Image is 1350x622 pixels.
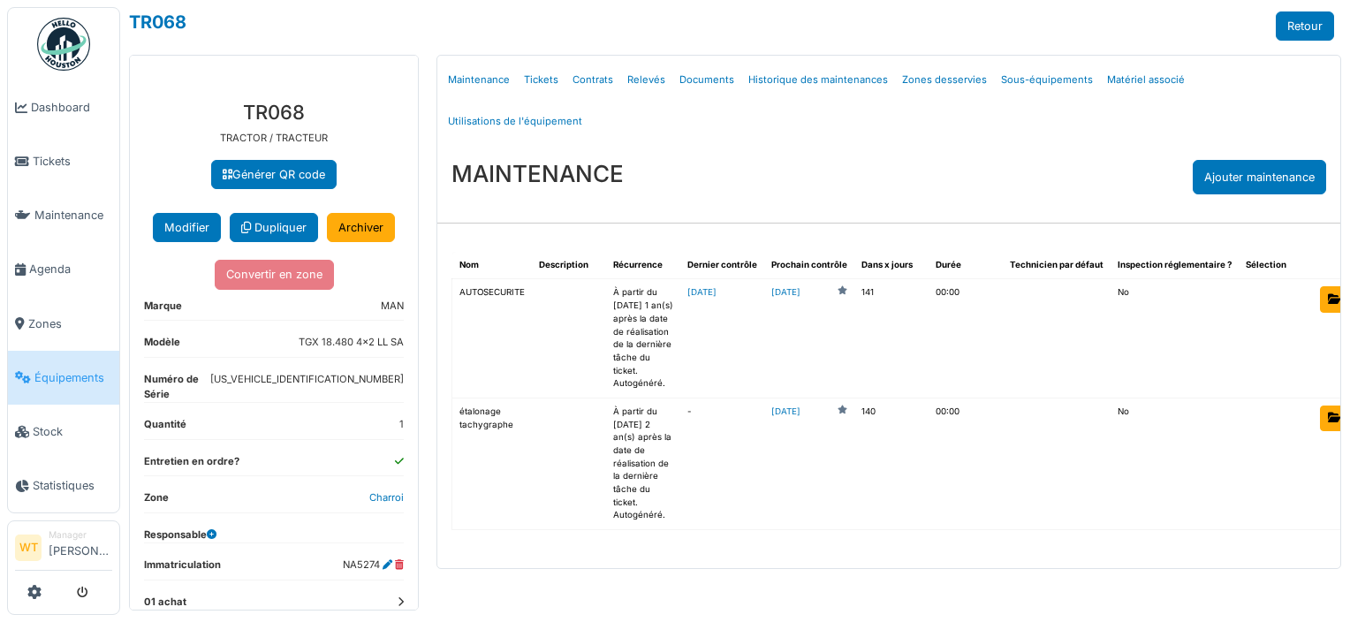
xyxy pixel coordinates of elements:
span: Maintenance [34,207,112,224]
dt: Zone [144,490,169,512]
dt: Numéro de Série [144,372,210,402]
li: WT [15,535,42,561]
a: TR068 [129,11,186,33]
a: Documents [672,59,741,101]
th: Prochain contrôle [764,252,854,279]
td: 141 [854,279,929,398]
a: [DATE] [771,286,800,300]
dt: Entretien en ordre? [144,454,239,476]
td: À partir du [DATE] 1 an(s) après la date de réalisation de la dernière tâche du ticket. Autogénéré. [606,279,680,398]
h3: MAINTENANCE [451,160,624,187]
p: TRACTOR / TRACTEUR [144,131,404,146]
a: Générer QR code [211,160,337,189]
a: Maintenance [441,59,517,101]
span: Dashboard [31,99,112,116]
a: Sous-équipements [994,59,1100,101]
td: 00:00 [929,279,1003,398]
th: Récurrence [606,252,680,279]
a: WT Manager[PERSON_NAME] [15,528,112,571]
div: Manager [49,528,112,542]
dt: Modèle [144,335,180,357]
a: Dupliquer [230,213,318,242]
th: Inspection réglementaire ? [1111,252,1239,279]
td: 00:00 [929,398,1003,529]
a: Zones desservies [895,59,994,101]
dd: NA5274 [343,558,404,573]
span: Agenda [29,261,112,277]
a: Équipements [8,351,119,405]
th: Sélection [1239,252,1313,279]
a: Archiver [327,213,395,242]
span: Statistiques [33,477,112,494]
a: Agenda [8,242,119,296]
a: Dashboard [8,80,119,134]
th: Description [532,252,606,279]
span: Tickets [33,153,112,170]
a: [DATE] [687,287,717,297]
a: Matériel associé [1100,59,1192,101]
span: translation missing: fr.shared.no [1118,406,1129,416]
a: Zones [8,297,119,351]
a: Maintenance [8,188,119,242]
a: Charroi [369,491,404,504]
th: Nom [452,252,533,279]
th: Dans x jours [854,252,929,279]
th: Technicien par défaut [1003,252,1111,279]
a: Retour [1276,11,1334,41]
td: étalonage tachygraphe [452,398,533,529]
dt: Immatriculation [144,558,221,580]
a: Relevés [620,59,672,101]
td: AUTOSECURITE [452,279,533,398]
a: [DATE] [771,406,800,419]
div: Ajouter maintenance [1193,160,1326,194]
dd: TGX 18.480 4x2 LL SA [299,335,404,350]
a: Historique des maintenances [741,59,895,101]
span: Équipements [34,369,112,386]
a: Stock [8,405,119,459]
a: Tickets [8,134,119,188]
td: À partir du [DATE] 2 an(s) après la date de réalisation de la dernière tâche du ticket. Autogénéré. [606,398,680,529]
a: Utilisations de l'équipement [441,101,589,142]
th: Durée [929,252,1003,279]
dt: 01 achat [144,595,404,610]
td: 140 [854,398,929,529]
a: Tickets [517,59,565,101]
span: Zones [28,315,112,332]
button: Modifier [153,213,221,242]
dd: [US_VEHICLE_IDENTIFICATION_NUMBER] [210,372,404,395]
dt: Responsable [144,527,216,542]
a: Contrats [565,59,620,101]
dd: MAN [381,299,404,314]
dt: Quantité [144,417,186,439]
img: Badge_color-CXgf-gQk.svg [37,18,90,71]
h3: TR068 [144,101,404,124]
li: [PERSON_NAME] [49,528,112,566]
span: translation missing: fr.shared.no [1118,287,1129,297]
td: - [680,398,764,529]
dt: Marque [144,299,182,321]
th: Dernier contrôle [680,252,764,279]
span: Stock [33,423,112,440]
a: Statistiques [8,459,119,512]
dd: 1 [399,417,404,432]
